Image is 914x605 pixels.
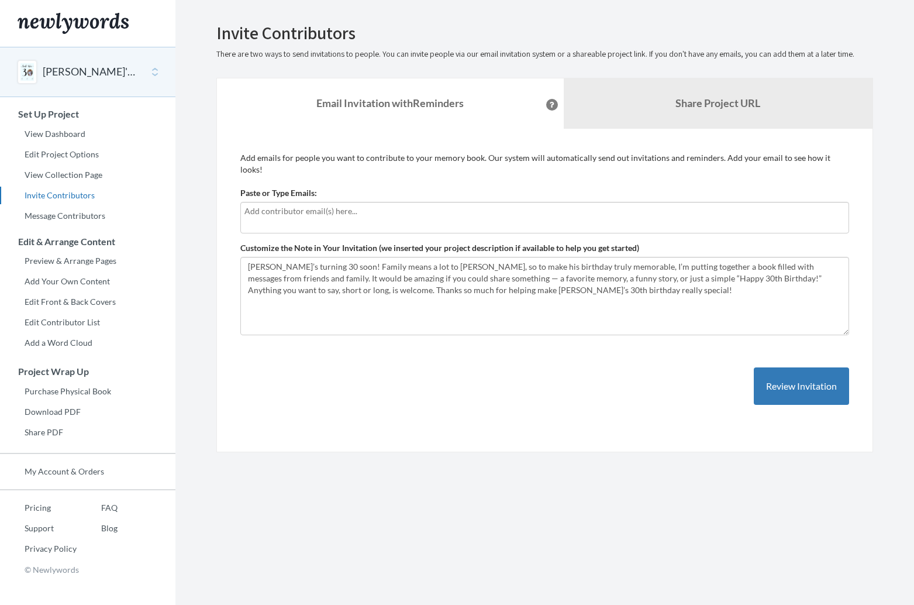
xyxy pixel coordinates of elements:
label: Customize the Note in Your Invitation (we inserted your project description if available to help ... [240,242,639,254]
h3: Set Up Project [1,109,175,119]
img: Newlywords logo [18,13,129,34]
b: Share Project URL [675,97,760,109]
h3: Project Wrap Up [1,366,175,377]
h2: Invite Contributors [216,23,873,43]
p: There are two ways to send invitations to people. You can invite people via our email invitation ... [216,49,873,60]
strong: Email Invitation with Reminders [316,97,464,109]
textarea: [PERSON_NAME]’s turning 30 soon! Family means a lot to [PERSON_NAME], so to make his birthday tru... [240,257,849,335]
label: Paste or Type Emails: [240,187,317,199]
button: [PERSON_NAME]'s 30th Birthday [43,64,137,80]
button: Review Invitation [754,367,849,405]
h3: Edit & Arrange Content [1,236,175,247]
a: FAQ [77,499,118,517]
input: Add contributor email(s) here... [244,205,845,218]
a: Blog [77,520,118,537]
p: Add emails for people you want to contribute to your memory book. Our system will automatically s... [240,152,849,176]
